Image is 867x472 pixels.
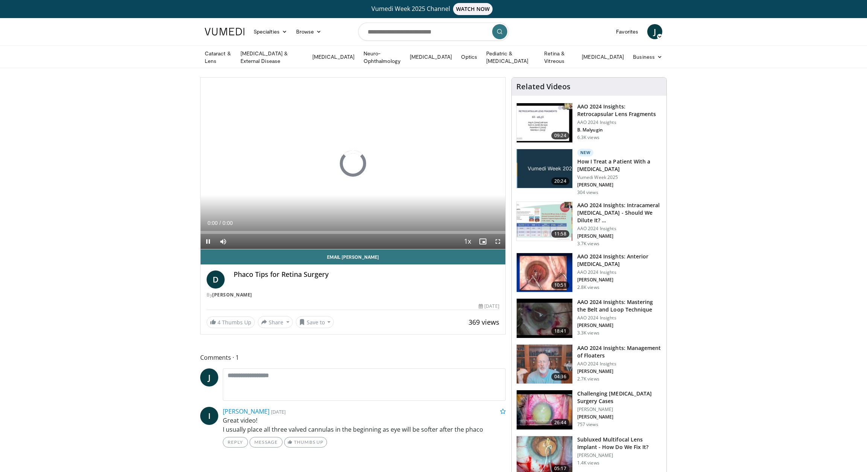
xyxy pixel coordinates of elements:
p: 304 views [577,189,598,196]
p: AAO 2024 Insights [577,315,662,321]
span: 0:00 [207,220,218,226]
p: 3.3K views [577,330,599,336]
a: 10:51 AAO 2024 Insights: Anterior [MEDICAL_DATA] AAO 2024 Insights [PERSON_NAME] 2.8K views [516,253,662,293]
p: 6.3K views [577,134,599,141]
span: / [219,220,221,226]
span: 04:36 [551,373,569,380]
p: 2.7K views [577,376,599,382]
span: 26:44 [551,419,569,426]
span: 369 views [468,318,499,327]
input: Search topics, interventions [358,23,509,41]
img: 01f52a5c-6a53-4eb2-8a1d-dad0d168ea80.150x105_q85_crop-smart_upscale.jpg [517,103,572,142]
a: Pediatric & [MEDICAL_DATA] [482,50,540,65]
p: [PERSON_NAME] [577,406,662,412]
img: 8e655e61-78ac-4b3e-a4e7-f43113671c25.150x105_q85_crop-smart_upscale.jpg [517,345,572,384]
a: [MEDICAL_DATA] & External Disease [236,50,308,65]
a: [MEDICAL_DATA] [577,49,628,64]
h4: Phaco Tips for Retina Surgery [234,270,499,279]
h3: How I Treat a Patient With a [MEDICAL_DATA] [577,158,662,173]
a: I [200,407,218,425]
a: Optics [456,49,482,64]
p: B. Malyugin [577,127,662,133]
a: Message [249,437,283,448]
h3: AAO 2024 Insights: Mastering the Belt and Loop Technique [577,298,662,313]
button: Mute [216,234,231,249]
p: [PERSON_NAME] [577,277,662,283]
a: 04:36 AAO 2024 Insights: Management of Floaters AAO 2024 Insights [PERSON_NAME] 2.7K views [516,344,662,384]
p: [PERSON_NAME] [577,452,662,458]
span: WATCH NOW [453,3,493,15]
h3: AAO 2024 Insights: Anterior [MEDICAL_DATA] [577,253,662,268]
a: 09:24 AAO 2024 Insights: Retrocapsular Lens Fragments AAO 2024 Insights B. Malyugin 6.3K views [516,103,662,143]
p: [PERSON_NAME] [577,233,662,239]
span: 4 [218,319,221,326]
img: 02d29458-18ce-4e7f-be78-7423ab9bdffd.jpg.150x105_q85_crop-smart_upscale.jpg [517,149,572,188]
button: Pause [201,234,216,249]
a: Retina & Vitreous [540,50,577,65]
p: AAO 2024 Insights [577,361,662,367]
p: 2.8K views [577,284,599,290]
img: VuMedi Logo [205,28,245,35]
a: Neuro-Ophthalmology [359,50,405,65]
h3: AAO 2024 Insights: Retrocapsular Lens Fragments [577,103,662,118]
p: AAO 2024 Insights [577,269,662,275]
p: 1.4K views [577,460,599,466]
p: Great video! I usually place all three valved cannulas in the beginning as eye will be softer aft... [223,416,506,434]
h3: Subluxed Multifocal Lens Implant - How Do We Fix It? [577,436,662,451]
span: 20:24 [551,177,569,185]
a: [PERSON_NAME] [223,407,269,415]
p: [PERSON_NAME] [577,368,662,374]
h3: AAO 2024 Insights: Intracameral [MEDICAL_DATA] - Should We Dilute It? … [577,202,662,224]
span: 18:41 [551,327,569,335]
div: Progress Bar [201,231,505,234]
p: New [577,149,594,156]
img: 05a6f048-9eed-46a7-93e1-844e43fc910c.150x105_q85_crop-smart_upscale.jpg [517,390,572,429]
button: Share [258,316,293,328]
a: J [200,368,218,386]
a: 26:44 Challenging [MEDICAL_DATA] Surgery Cases [PERSON_NAME] [PERSON_NAME] 757 views [516,390,662,430]
a: 20:24 New How I Treat a Patient With a [MEDICAL_DATA] Vumedi Week 2025 [PERSON_NAME] 304 views [516,149,662,196]
a: Business [628,49,667,64]
a: Vumedi Week 2025 ChannelWATCH NOW [206,3,661,15]
h3: AAO 2024 Insights: Management of Floaters [577,344,662,359]
a: Browse [292,24,326,39]
a: [MEDICAL_DATA] [308,49,359,64]
span: 0:00 [222,220,233,226]
a: Thumbs Up [284,437,327,448]
a: J [647,24,662,39]
a: [MEDICAL_DATA] [405,49,456,64]
small: [DATE] [271,408,286,415]
p: [PERSON_NAME] [577,322,662,328]
span: 11:58 [551,230,569,238]
p: 757 views [577,422,598,428]
p: AAO 2024 Insights [577,119,662,125]
a: Reply [223,437,248,448]
a: 11:58 AAO 2024 Insights: Intracameral [MEDICAL_DATA] - Should We Dilute It? … AAO 2024 Insights [... [516,202,662,247]
a: Favorites [611,24,643,39]
p: [PERSON_NAME] [577,182,662,188]
video-js: Video Player [201,78,505,249]
a: Specialties [249,24,292,39]
a: 18:41 AAO 2024 Insights: Mastering the Belt and Loop Technique AAO 2024 Insights [PERSON_NAME] 3.... [516,298,662,338]
h3: Challenging [MEDICAL_DATA] Surgery Cases [577,390,662,405]
img: de733f49-b136-4bdc-9e00-4021288efeb7.150x105_q85_crop-smart_upscale.jpg [517,202,572,241]
img: fd942f01-32bb-45af-b226-b96b538a46e6.150x105_q85_crop-smart_upscale.jpg [517,253,572,292]
span: 09:24 [551,132,569,139]
span: Comments 1 [200,353,506,362]
button: Playback Rate [460,234,475,249]
div: By [207,292,499,298]
p: AAO 2024 Insights [577,226,662,232]
img: 22a3a3a3-03de-4b31-bd81-a17540334f4a.150x105_q85_crop-smart_upscale.jpg [517,299,572,338]
button: Enable picture-in-picture mode [475,234,490,249]
p: 3.7K views [577,241,599,247]
div: [DATE] [479,303,499,310]
a: [PERSON_NAME] [212,292,252,298]
a: 4 Thumbs Up [207,316,255,328]
button: Fullscreen [490,234,505,249]
h4: Related Videos [516,82,570,91]
a: D [207,270,225,289]
p: [PERSON_NAME] [577,414,662,420]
